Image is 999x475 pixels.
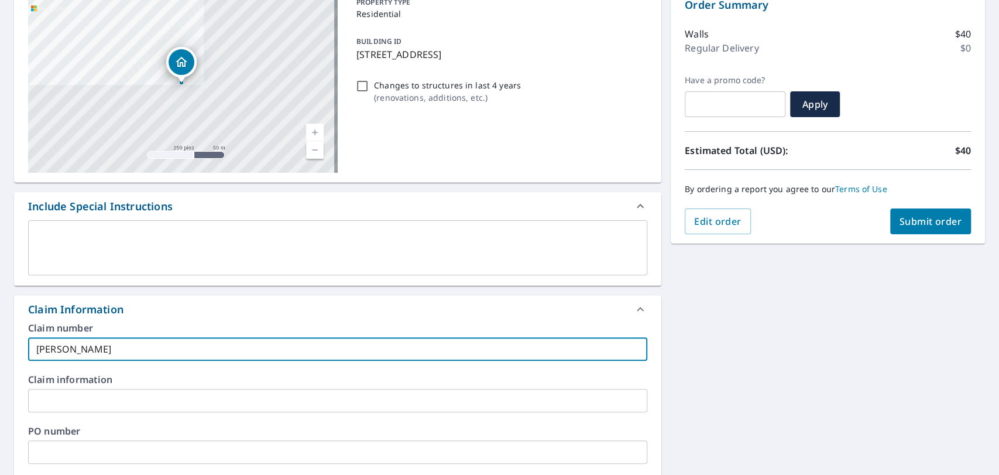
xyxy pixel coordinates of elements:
[685,209,751,234] button: Edit order
[306,141,324,159] a: Nivel actual 17, alejar
[374,91,521,104] p: ( renovations, additions, etc. )
[374,79,521,91] p: Changes to structures in last 4 years
[790,91,840,117] button: Apply
[14,295,661,323] div: Claim Information
[900,215,962,228] span: Submit order
[685,41,758,55] p: Regular Delivery
[28,323,647,333] label: Claim number
[356,36,401,46] p: BUILDING ID
[799,98,830,111] span: Apply
[685,75,785,86] label: Have a promo code?
[835,183,887,194] a: Terms of Use
[890,209,971,234] button: Submit order
[685,27,709,41] p: Walls
[14,192,661,220] div: Include Special Instructions
[306,124,324,141] a: Nivel actual 17, ampliar
[955,143,971,158] p: $40
[955,27,971,41] p: $40
[356,47,643,61] p: [STREET_ADDRESS]
[960,41,971,55] p: $0
[356,8,643,20] p: Residential
[685,184,971,194] p: By ordering a report you agree to our
[166,47,197,83] div: Dropped pin, building 1, Residential property, 7050 Lakota Dr Spring Hill, TN 37174
[28,426,647,436] label: PO number
[28,302,123,317] div: Claim Information
[28,375,647,384] label: Claim information
[694,215,741,228] span: Edit order
[28,199,173,214] div: Include Special Instructions
[685,143,828,158] p: Estimated Total (USD):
